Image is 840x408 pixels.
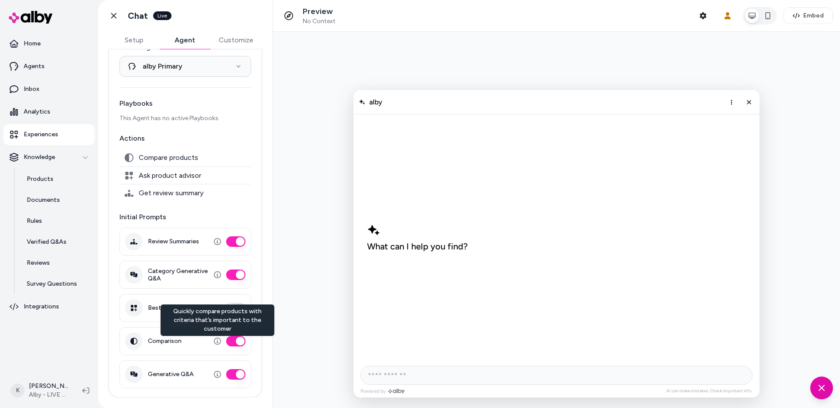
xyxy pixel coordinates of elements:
p: Analytics [24,107,50,116]
label: Comparison [148,337,182,345]
a: Integrations [3,296,94,317]
span: Embed [803,11,824,20]
label: Review Summaries [148,238,199,245]
p: Actions [119,133,251,144]
p: Reviews [27,259,50,267]
a: Survey Questions [18,273,94,294]
p: Survey Questions [27,280,77,288]
p: Playbooks [119,98,251,109]
p: Documents [27,196,60,204]
a: Analytics [3,101,94,122]
label: Category Generative Q&A [148,267,209,283]
label: Best Sellers [148,304,181,312]
span: Alby - LIVE on [DOMAIN_NAME] [29,391,68,399]
p: Initial Prompts [119,212,251,222]
button: Setup [108,31,159,49]
button: Agent [159,31,210,49]
p: This Agent has no active Playbooks. [119,114,251,123]
button: Embed [784,7,833,24]
a: Rules [18,211,94,232]
p: Inbox [24,85,39,93]
span: Ask product advisor [139,171,201,180]
span: Compare products [139,153,198,162]
button: Customize [210,31,262,49]
p: Products [27,175,53,183]
a: Documents [18,190,94,211]
p: Rules [27,217,42,225]
a: Home [3,33,94,54]
div: Quickly compare products with criteria that’s important to the customer [161,304,274,336]
span: Get review summary [139,189,203,197]
div: Live [153,11,171,20]
p: Experiences [24,130,58,139]
p: Agents [24,62,45,71]
a: Inbox [3,79,94,100]
p: Preview [303,7,336,17]
p: Integrations [24,302,59,311]
a: Experiences [3,124,94,145]
p: Knowledge [24,153,55,162]
span: No Context [303,17,336,25]
a: Reviews [18,252,94,273]
a: Agents [3,56,94,77]
a: Products [18,169,94,190]
button: Knowledge [3,147,94,168]
img: alby Logo [9,11,52,24]
a: Verified Q&As [18,232,94,252]
p: Verified Q&As [27,238,66,246]
h1: Chat [128,10,148,21]
p: Home [24,39,41,48]
span: K [10,384,24,398]
label: Generative Q&A [148,370,194,378]
p: [PERSON_NAME] [29,382,68,391]
button: K[PERSON_NAME]Alby - LIVE on [DOMAIN_NAME] [5,377,75,405]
